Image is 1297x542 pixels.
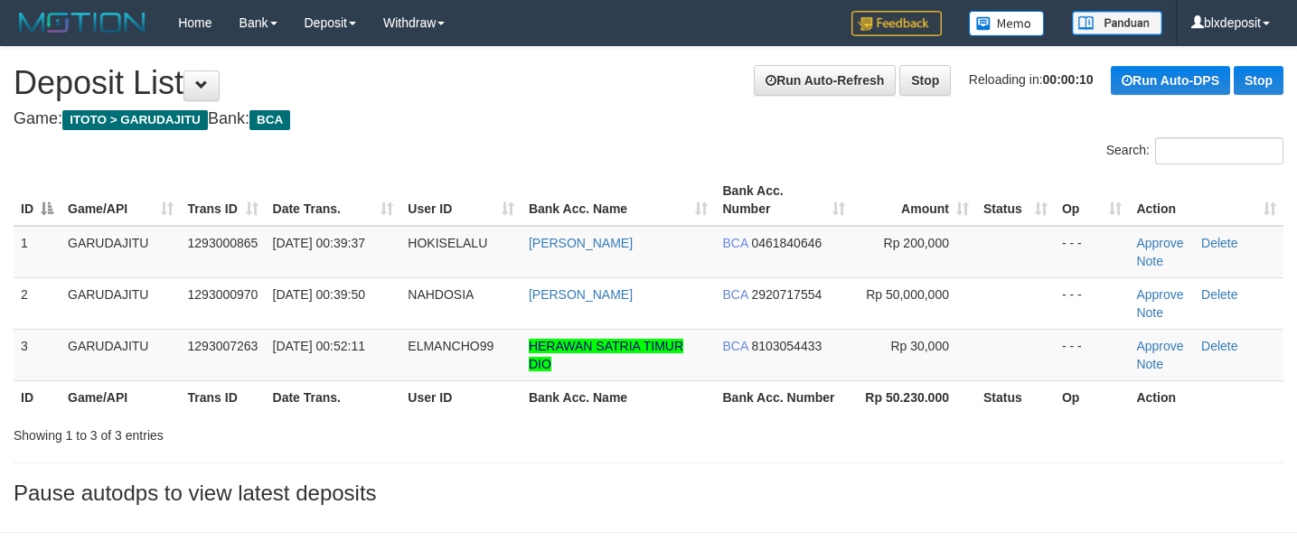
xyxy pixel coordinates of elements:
span: BCA [249,110,290,130]
a: Approve [1136,236,1183,250]
img: Feedback.jpg [851,11,942,36]
span: BCA [722,339,747,353]
span: Rp 50,000,000 [866,287,949,302]
th: Op: activate to sort column ascending [1055,174,1130,226]
a: Delete [1201,287,1237,302]
th: Game/API: activate to sort column ascending [61,174,181,226]
th: Trans ID: activate to sort column ascending [181,174,266,226]
span: ELMANCHO99 [408,339,493,353]
label: Search: [1106,137,1283,164]
td: - - - [1055,277,1130,329]
td: 2 [14,277,61,329]
a: Run Auto-DPS [1111,66,1230,95]
td: GARUDAJITU [61,277,181,329]
h3: Pause autodps to view latest deposits [14,481,1283,505]
th: Date Trans. [266,380,401,414]
th: ID [14,380,61,414]
a: HERAWAN SATRIA TIMUR DIO [529,339,683,371]
span: HOKISELALU [408,236,487,250]
a: Stop [899,65,951,96]
span: Copy 2920717554 to clipboard [751,287,822,302]
th: User ID [400,380,522,414]
th: Action: activate to sort column ascending [1129,174,1283,226]
h1: Deposit List [14,65,1283,101]
th: Trans ID [181,380,266,414]
span: 1293000970 [188,287,258,302]
span: 1293007263 [188,339,258,353]
span: 1293000865 [188,236,258,250]
a: Note [1136,305,1163,320]
a: Run Auto-Refresh [754,65,896,96]
th: Game/API [61,380,181,414]
span: Copy 8103054433 to clipboard [751,339,822,353]
img: MOTION_logo.png [14,9,151,36]
span: BCA [722,287,747,302]
th: Status [976,380,1055,414]
th: Status: activate to sort column ascending [976,174,1055,226]
th: Bank Acc. Number: activate to sort column ascending [715,174,851,226]
td: 1 [14,226,61,278]
th: Date Trans.: activate to sort column ascending [266,174,401,226]
span: [DATE] 00:39:37 [273,236,365,250]
td: - - - [1055,226,1130,278]
th: Rp 50.230.000 [852,380,976,414]
input: Search: [1155,137,1283,164]
td: 3 [14,329,61,380]
td: GARUDAJITU [61,329,181,380]
span: ITOTO > GARUDAJITU [62,110,208,130]
span: Rp 30,000 [890,339,949,353]
th: Bank Acc. Name: activate to sort column ascending [522,174,716,226]
td: GARUDAJITU [61,226,181,278]
span: BCA [722,236,747,250]
img: Button%20Memo.svg [969,11,1045,36]
span: [DATE] 00:52:11 [273,339,365,353]
td: - - - [1055,329,1130,380]
th: Amount: activate to sort column ascending [852,174,976,226]
th: ID: activate to sort column descending [14,174,61,226]
th: User ID: activate to sort column ascending [400,174,522,226]
h4: Game: Bank: [14,110,1283,128]
span: [DATE] 00:39:50 [273,287,365,302]
span: Reloading in: [969,72,1094,87]
a: Note [1136,357,1163,371]
a: Stop [1234,66,1283,95]
a: Note [1136,254,1163,268]
a: [PERSON_NAME] [529,236,633,250]
th: Bank Acc. Name [522,380,716,414]
a: Approve [1136,339,1183,353]
a: Delete [1201,339,1237,353]
img: panduan.png [1072,11,1162,35]
a: Delete [1201,236,1237,250]
strong: 00:00:10 [1043,72,1094,87]
a: [PERSON_NAME] [529,287,633,302]
div: Showing 1 to 3 of 3 entries [14,419,527,444]
span: Copy 0461840646 to clipboard [751,236,822,250]
span: NAHDOSIA [408,287,474,302]
th: Bank Acc. Number [715,380,851,414]
a: Approve [1136,287,1183,302]
th: Action [1129,380,1283,414]
span: Rp 200,000 [884,236,949,250]
th: Op [1055,380,1130,414]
